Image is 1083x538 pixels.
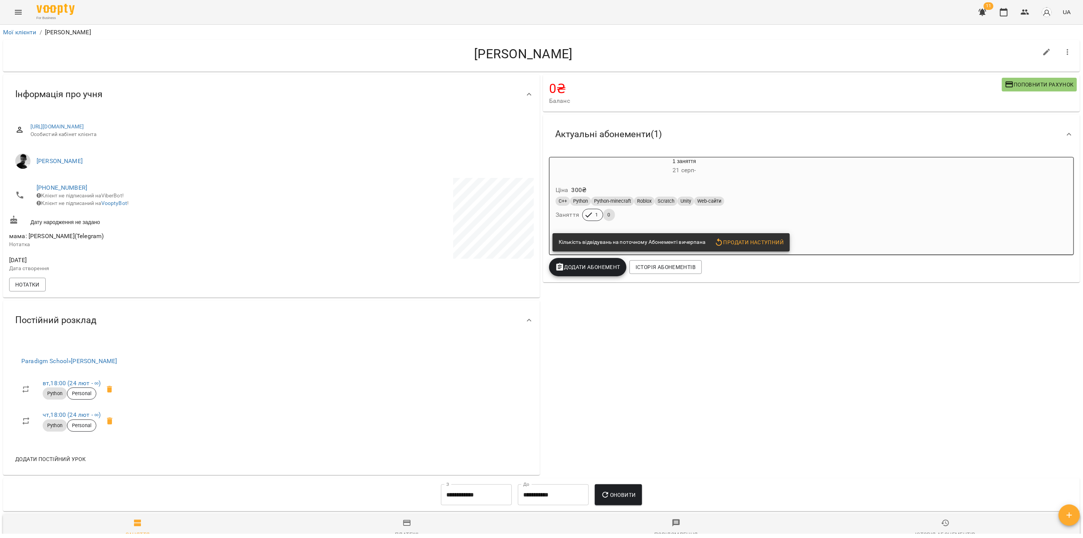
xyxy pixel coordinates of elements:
div: Постійний розклад [3,301,540,340]
span: мама: [PERSON_NAME](Telegram) [9,232,104,240]
a: VooptyBot [101,200,127,206]
span: Python [570,198,591,205]
span: Видалити приватний урок Шатило Артем Сергійович чт 18:00 клієнта Бат Маргарита [101,412,119,430]
button: Історія абонементів [629,260,702,274]
h6: Ціна [556,185,569,195]
a: чт,18:00 (24 лют - ∞) [43,411,101,418]
p: [PERSON_NAME] [45,28,91,37]
span: 21 серп - [673,167,696,174]
div: Кількість відвідувань на поточному Абонементі вичерпана [559,235,705,249]
span: 0 [603,211,615,218]
span: Особистий кабінет клієнта [30,131,528,138]
img: avatar_s.png [1041,7,1052,18]
h6: Заняття [556,210,579,220]
span: Додати постійний урок [15,455,86,464]
span: Клієнт не підписаний на ! [37,200,129,206]
span: Оновити [601,490,636,500]
p: Дата створення [9,265,270,272]
a: [PERSON_NAME] [37,157,83,165]
li: / [40,28,42,37]
span: Продати наступний [714,238,784,247]
span: C++ [556,198,570,205]
span: Scratch [655,198,677,205]
a: Paradigm School»[PERSON_NAME] [21,357,117,365]
span: Python [43,390,67,397]
span: Видалити приватний урок Шатило Артем Сергійович вт 18:00 клієнта Бат Маргарита [101,380,119,399]
button: Нотатки [9,278,46,291]
button: Додати постійний урок [12,452,89,466]
button: Поповнити рахунок [1002,78,1077,91]
span: Personal [67,422,96,429]
span: Unity [677,198,694,205]
a: [URL][DOMAIN_NAME] [30,123,84,130]
p: 300 ₴ [572,186,587,195]
span: 11 [984,2,994,10]
span: Історія абонементів [636,263,696,272]
span: Клієнт не підписаний на ViberBot! [37,192,124,199]
button: Menu [9,3,27,21]
a: Мої клієнти [3,29,37,36]
button: Оновити [595,484,642,506]
span: Python-minecraft [591,198,634,205]
span: For Business [37,16,75,21]
span: Python [43,422,67,429]
a: вт,18:00 (24 лют - ∞) [43,379,101,387]
img: Voopty Logo [37,4,75,15]
p: Нотатка [9,241,270,248]
span: Roblox [634,198,655,205]
h4: [PERSON_NAME] [9,46,1038,62]
span: Нотатки [15,280,40,289]
span: 1 [591,211,603,218]
button: 1 заняття21 серп- Ціна300₴C++PythonPython-minecraftRobloxScratchUnityWeb-сайтиЗаняття10 [549,157,819,230]
h4: 0 ₴ [549,81,1002,96]
span: Web-сайти [694,198,724,205]
div: 1 заняття [549,157,819,176]
button: Додати Абонемент [549,258,626,276]
div: Актуальні абонементи(1) [543,115,1080,154]
span: Інформація про учня [15,88,102,100]
span: [DATE] [9,256,270,265]
button: UA [1060,5,1074,19]
span: Поповнити рахунок [1005,80,1074,89]
div: Інформація про учня [3,75,540,114]
span: Personal [67,390,96,397]
a: [PHONE_NUMBER] [37,184,87,191]
button: Продати наступний [711,235,787,249]
nav: breadcrumb [3,28,1080,37]
span: UA [1063,8,1071,16]
img: Шатило Артем Сергійович [15,154,30,169]
span: Баланс [549,96,1002,106]
div: Дату народження не задано [8,214,272,228]
span: Актуальні абонементи ( 1 ) [555,128,662,140]
span: Додати Абонемент [555,263,620,272]
span: Постійний розклад [15,314,96,326]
